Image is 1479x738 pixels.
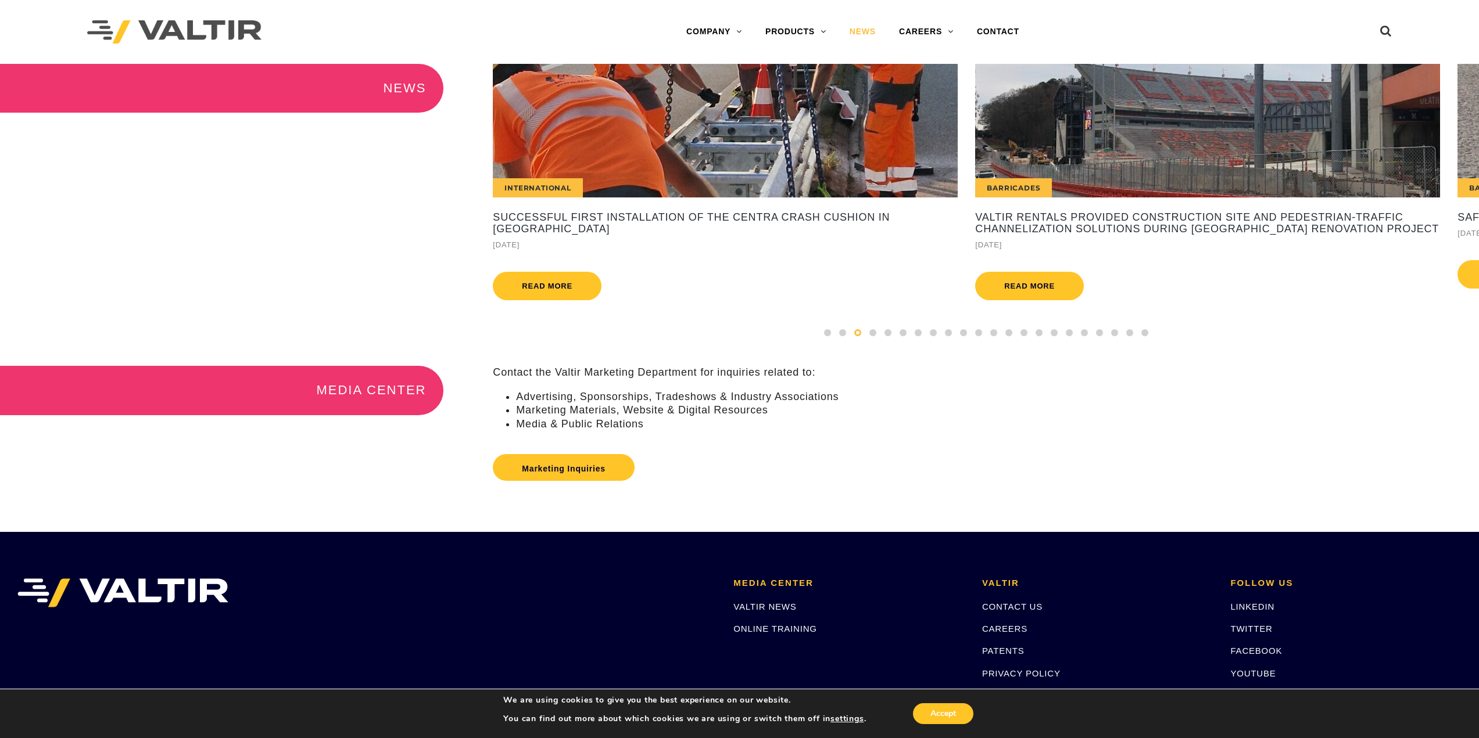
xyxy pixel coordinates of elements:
a: VALTIR NEWS [733,602,796,611]
h2: VALTIR [982,578,1213,588]
a: CAREERS [887,20,965,44]
img: VALTIR [17,578,228,607]
a: YOUTUBE [1230,668,1276,678]
li: Marketing Materials, Website & Digital Resources [516,404,1479,417]
p: Contact the Valtir Marketing Department for inquiries related to: [493,366,1479,379]
a: Valtir Rentals Provided Construction Site and Pedestrian-Traffic Channelization Solutions during ... [975,212,1440,235]
img: Valtir [87,20,262,44]
div: [DATE] [493,238,958,251]
div: [DATE] [975,238,1440,251]
div: International [493,178,582,197]
a: CAREERS [982,624,1027,633]
button: settings [830,714,864,724]
p: We are using cookies to give you the best experience on our website. [503,695,866,705]
a: CONTACT [965,20,1031,44]
h2: FOLLOW US [1230,578,1462,588]
div: Barricades [975,178,1052,197]
a: LINKEDIN [1230,602,1274,611]
a: Read more [493,272,601,300]
p: You can find out more about which cookies we are using or switch them off in . [503,714,866,724]
a: PRIVACY POLICY [982,668,1061,678]
a: FACEBOOK [1230,646,1282,656]
a: International [493,64,958,197]
button: Accept [913,703,973,724]
a: Successful First Installation of the CENTRA Crash Cushion in [GEOGRAPHIC_DATA] [493,212,958,235]
li: Media & Public Relations [516,417,1479,431]
a: Marketing Inquiries [493,454,635,481]
h2: MEDIA CENTER [733,578,965,588]
a: Barricades [975,64,1440,197]
a: PATENTS [982,646,1025,656]
a: CONTACT US [982,602,1043,611]
a: TWITTER [1230,624,1272,633]
a: PRODUCTS [754,20,838,44]
a: ONLINE TRAINING [733,624,817,633]
li: Advertising, Sponsorships, Tradeshows & Industry Associations [516,390,1479,404]
a: NEWS [838,20,887,44]
a: COMPANY [675,20,754,44]
a: Read more [975,272,1084,300]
